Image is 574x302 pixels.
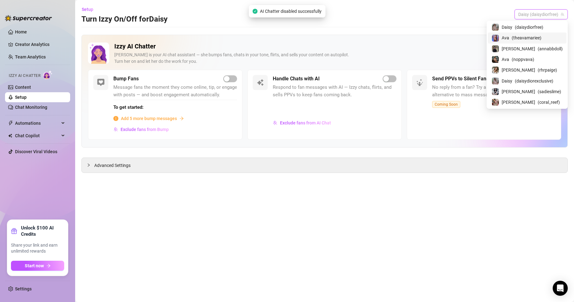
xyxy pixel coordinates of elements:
[492,45,499,52] img: Anna
[8,121,13,126] span: thunderbolt
[11,228,17,234] span: gift
[512,56,534,63] span: ( noppvava )
[81,4,98,14] button: Setup
[502,67,535,73] span: [PERSON_NAME]
[15,149,57,154] a: Discover Viral Videos
[97,79,105,86] img: svg%3e
[9,73,40,79] span: Izzy AI Chatter
[114,43,542,50] h2: Izzy AI Chatter
[273,75,320,83] h5: Handle Chats with AI
[43,70,53,79] img: AI Chatter
[553,281,568,296] div: Open Intercom Messenger
[15,29,27,34] a: Home
[15,95,27,100] a: Setup
[15,39,65,49] a: Creator Analytics
[416,79,423,86] img: svg%3e
[502,88,535,95] span: [PERSON_NAME]
[515,24,543,31] span: ( daisydiorfree )
[87,162,94,169] div: collapsed
[8,133,12,138] img: Chat Copilot
[114,52,542,65] div: [PERSON_NAME] is your AI chat assistant — she bumps fans, chats in your tone, flirts, and sells y...
[538,88,561,95] span: ( sadieslime )
[280,120,331,125] span: Exclude fans from AI Chat
[561,13,564,16] span: team
[492,35,499,42] img: Ava
[15,118,59,128] span: Automations
[15,286,32,291] a: Settings
[15,85,31,90] a: Content
[21,225,64,237] strong: Unlock $100 AI Credits
[538,45,563,52] span: ( annabbdoll )
[492,88,499,95] img: Sadie
[11,261,64,271] button: Start nowarrow-right
[502,99,535,106] span: [PERSON_NAME]
[273,121,277,125] img: svg%3e
[25,263,44,268] span: Start now
[538,99,560,106] span: ( coral_reef )
[432,84,556,98] span: No reply from a fan? Try a smart, personal PPV — a better alternative to mass messages.
[432,75,489,83] h5: Send PPVs to Silent Fans
[502,56,509,63] span: Ava
[81,14,168,24] h3: Turn Izzy On/Off for Daisy
[121,115,177,122] span: Add 5 more bump messages
[518,10,564,19] span: Daisy (daisydiorfree)
[502,34,509,41] span: Ava
[87,163,90,167] span: collapsed
[252,9,257,14] span: check-circle
[273,84,396,98] span: Respond to fan messages with AI — Izzy chats, flirts, and sells PPVs to keep fans coming back.
[82,7,93,12] span: Setup
[502,78,512,84] span: Daisy
[114,127,118,132] img: svg%3e
[11,242,64,254] span: Share your link and earn unlimited rewards
[432,101,460,108] span: Coming Soon
[113,124,169,134] button: Exclude fans from Bump
[15,54,46,59] a: Team Analytics
[113,104,143,110] strong: To get started:
[179,116,184,121] span: arrow-right
[273,118,331,128] button: Exclude fans from AI Chat
[492,67,499,73] img: Paige
[492,56,499,63] img: Ava
[502,45,535,52] span: [PERSON_NAME]
[15,105,47,110] a: Chat Monitoring
[512,34,541,41] span: ( theavamariee )
[94,162,131,169] span: Advanced Settings
[256,79,264,86] img: svg%3e
[113,84,237,98] span: Message fans the moment they come online, tip, or engage with posts — and boost engagement automa...
[88,43,109,64] img: Izzy AI Chatter
[121,127,169,132] span: Exclude fans from Bump
[46,264,51,268] span: arrow-right
[5,15,52,21] img: logo-BBDzfeDw.svg
[492,99,499,106] img: Anna
[538,67,557,73] span: ( rhrpaige )
[492,78,499,84] img: Daisy
[15,131,59,141] span: Chat Copilot
[492,24,499,31] img: Daisy
[260,8,322,15] span: AI Chatter disabled successfully
[113,116,118,121] span: info-circle
[502,24,512,31] span: Daisy
[515,78,553,84] span: ( daisydiorexclusive )
[113,75,139,83] h5: Bump Fans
